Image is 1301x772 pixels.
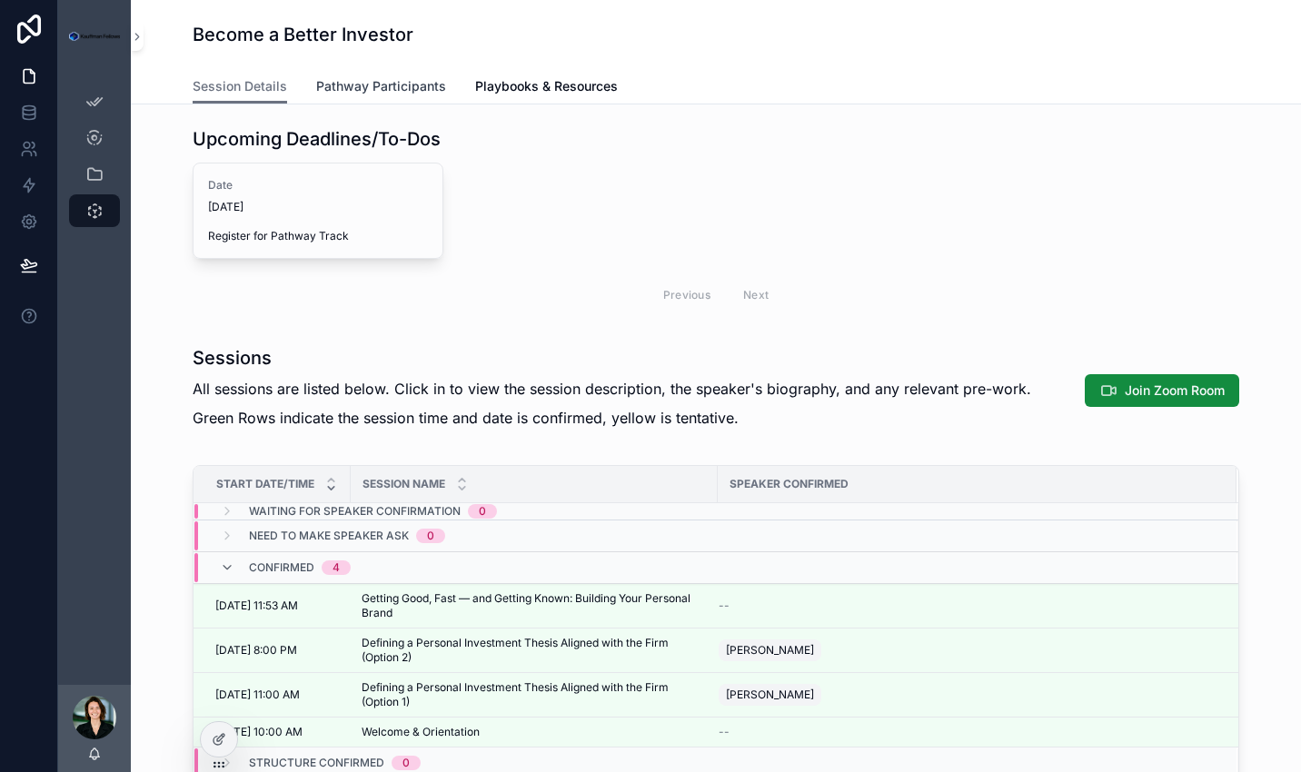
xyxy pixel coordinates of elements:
[215,688,340,702] a: [DATE] 11:00 AM
[362,591,707,620] a: Getting Good, Fast — and Getting Known: Building Your Personal Brand
[215,643,340,658] a: [DATE] 8:00 PM
[362,477,445,491] span: Session Name
[726,643,814,658] span: [PERSON_NAME]
[719,599,730,613] span: --
[475,77,618,95] span: Playbooks & Resources
[719,725,1215,739] a: --
[249,560,314,575] span: Confirmed
[208,200,428,214] span: [DATE]
[475,70,618,106] a: Playbooks & Resources
[193,407,1031,429] p: Green Rows indicate the session time and date is confirmed, yellow is tentative.
[730,477,849,491] span: Speaker Confirmed
[215,725,340,739] a: [DATE] 10:00 AM
[193,22,413,47] h1: Become a Better Investor
[215,599,340,613] a: [DATE] 11:53 AM
[402,756,410,770] div: 0
[193,77,287,95] span: Session Details
[427,529,434,543] div: 0
[193,126,441,152] h1: Upcoming Deadlines/To-Dos
[333,560,340,575] div: 4
[215,599,298,613] span: [DATE] 11:53 AM
[208,229,428,243] span: Register for Pathway Track
[316,77,446,95] span: Pathway Participants
[193,163,443,259] a: Date[DATE]Register for Pathway Track
[316,70,446,106] a: Pathway Participants
[193,378,1031,400] p: All sessions are listed below. Click in to view the session description, the speaker's biography,...
[249,756,384,770] span: Structure Confirmed
[215,643,297,658] span: [DATE] 8:00 PM
[249,529,409,543] span: Need to Make Speaker Ask
[719,599,1215,613] a: --
[1085,374,1239,407] button: Join Zoom Room
[193,345,1031,371] h1: Sessions
[69,32,120,42] img: App logo
[719,636,1215,665] a: [PERSON_NAME]
[362,636,707,665] a: Defining a Personal Investment Thesis Aligned with the Firm (Option 2)
[362,680,707,709] a: Defining a Personal Investment Thesis Aligned with the Firm (Option 1)
[208,178,428,193] span: Date
[215,688,300,702] span: [DATE] 11:00 AM
[362,725,480,739] span: Welcome & Orientation
[249,504,461,519] span: Waiting for Speaker Confirmation
[719,725,730,739] span: --
[1125,381,1225,400] span: Join Zoom Room
[58,73,131,251] div: scrollable content
[726,688,814,702] span: [PERSON_NAME]
[479,504,486,519] div: 0
[216,477,314,491] span: Start Date/Time
[193,70,287,104] a: Session Details
[719,680,1215,709] a: [PERSON_NAME]
[362,725,707,739] a: Welcome & Orientation
[215,725,303,739] span: [DATE] 10:00 AM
